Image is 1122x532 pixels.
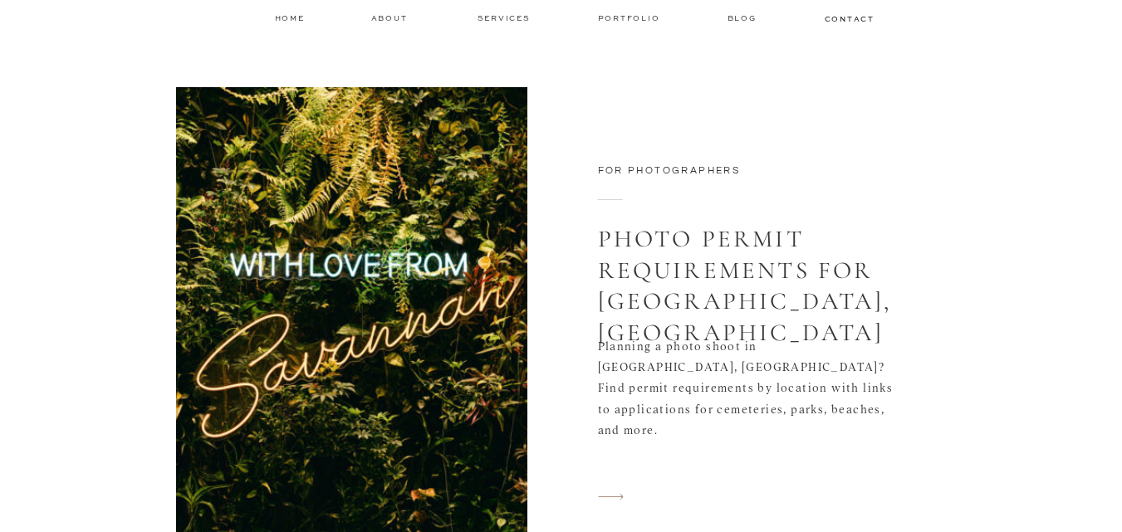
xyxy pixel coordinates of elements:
a: Photo Permit Requirements for [GEOGRAPHIC_DATA], [GEOGRAPHIC_DATA] [598,224,891,347]
a: Blog [728,12,761,24]
p: Planning a photo shoot in [GEOGRAPHIC_DATA], [GEOGRAPHIC_DATA]? Find permit requirements by locat... [598,335,899,440]
a: home [275,12,306,23]
a: Photo Permit Requirements for Savannah, GA [588,485,634,509]
a: For Photographers [598,165,741,176]
a: about [371,12,413,24]
a: Portfolio [598,12,664,24]
a: contact [825,13,873,23]
a: services [478,12,533,23]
